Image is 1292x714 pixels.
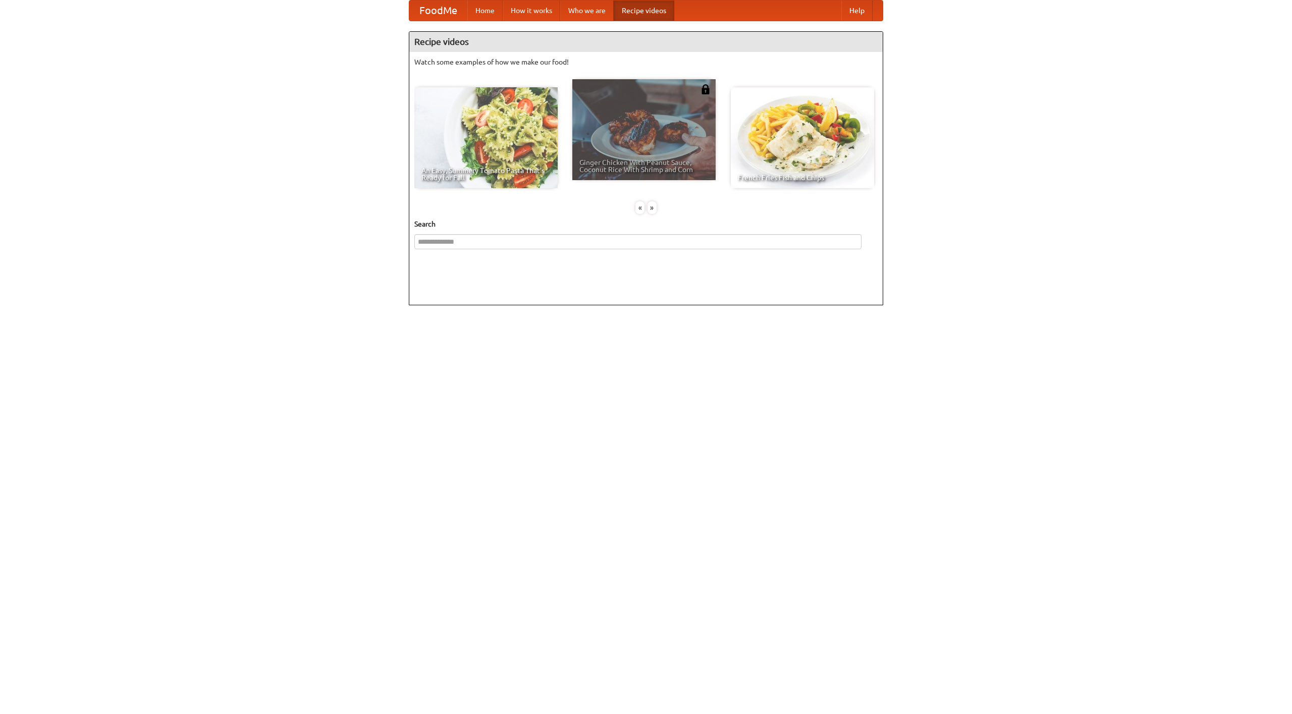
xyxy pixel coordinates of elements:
[503,1,560,21] a: How it works
[414,57,878,67] p: Watch some examples of how we make our food!
[841,1,873,21] a: Help
[467,1,503,21] a: Home
[614,1,674,21] a: Recipe videos
[421,167,551,181] span: An Easy, Summery Tomato Pasta That's Ready for Fall
[635,201,644,214] div: «
[409,1,467,21] a: FoodMe
[414,87,558,188] a: An Easy, Summery Tomato Pasta That's Ready for Fall
[414,219,878,229] h5: Search
[738,174,867,181] span: French Fries Fish and Chips
[701,84,711,94] img: 483408.png
[731,87,874,188] a: French Fries Fish and Chips
[648,201,657,214] div: »
[560,1,614,21] a: Who we are
[409,32,883,52] h4: Recipe videos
